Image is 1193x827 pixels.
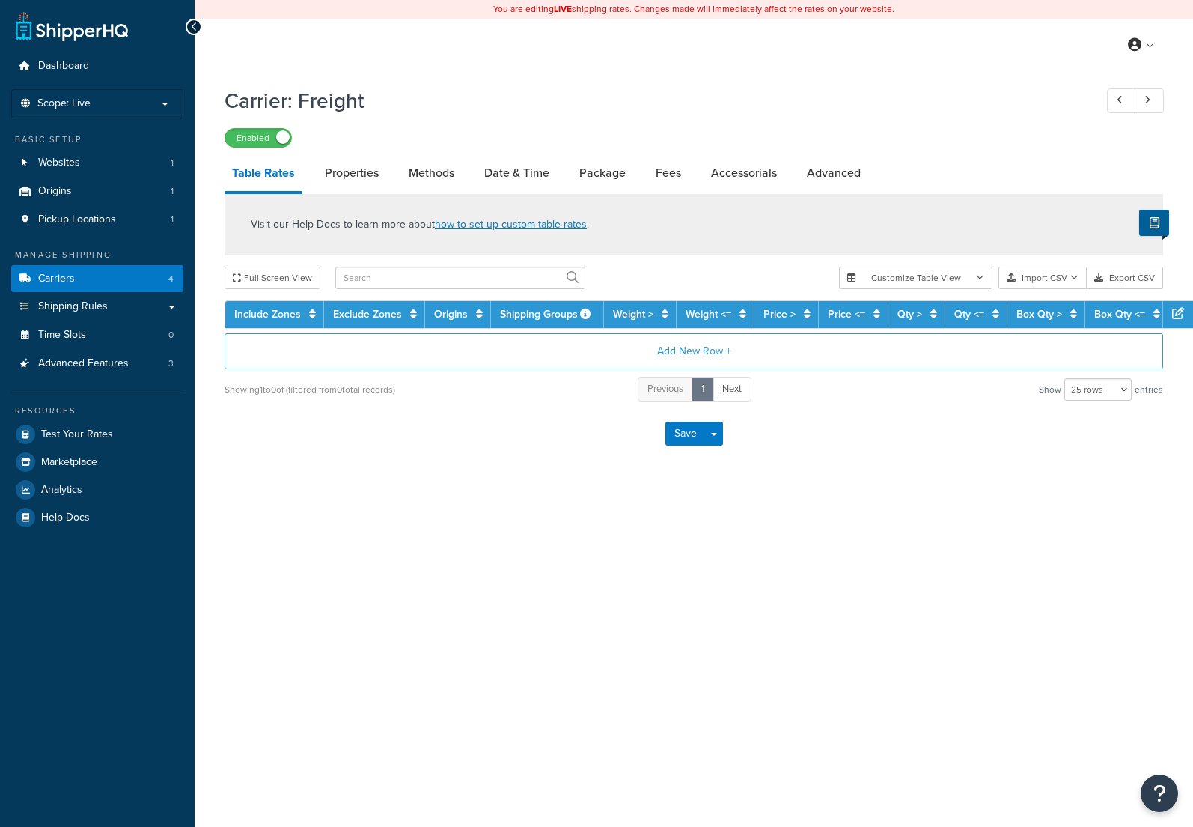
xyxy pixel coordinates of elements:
[11,405,183,417] div: Resources
[11,421,183,448] a: Test Your Rates
[11,149,183,177] a: Websites1
[38,213,116,226] span: Pickup Locations
[11,149,183,177] li: Websites
[168,329,174,342] span: 0
[225,333,1163,369] button: Add New Row +
[234,306,301,322] a: Include Zones
[171,185,174,198] span: 1
[38,273,75,285] span: Carriers
[225,86,1079,115] h1: Carrier: Freight
[1141,775,1178,812] button: Open Resource Center
[1135,379,1163,400] span: entries
[638,377,693,402] a: Previous
[477,155,557,191] a: Date & Time
[572,155,633,191] a: Package
[763,306,796,322] a: Price >
[251,216,589,233] p: Visit our Help Docs to learn more about .
[554,2,572,16] b: LIVE
[11,52,183,80] a: Dashboard
[713,377,751,402] a: Next
[11,206,183,234] li: Pickup Locations
[665,422,706,446] button: Save
[11,321,183,349] a: Time Slots0
[692,377,714,402] a: 1
[11,476,183,503] a: Analytics
[38,329,86,342] span: Time Slots
[799,155,868,191] a: Advanced
[11,178,183,205] li: Origins
[1087,267,1163,289] button: Export CSV
[11,265,183,293] a: Carriers4
[333,306,402,322] a: Exclude Zones
[839,267,992,289] button: Customize Table View
[11,178,183,205] a: Origins1
[38,185,72,198] span: Origins
[38,157,80,169] span: Websites
[897,306,922,322] a: Qty >
[11,249,183,261] div: Manage Shipping
[335,267,585,289] input: Search
[1094,306,1145,322] a: Box Qty <=
[435,216,587,232] a: how to set up custom table rates
[647,381,683,396] span: Previous
[648,155,689,191] a: Fees
[998,267,1087,289] button: Import CSV
[225,129,291,147] label: Enabled
[686,306,731,322] a: Weight <=
[11,206,183,234] a: Pickup Locations1
[171,157,174,169] span: 1
[1016,306,1062,322] a: Box Qty >
[38,60,89,73] span: Dashboard
[11,350,183,378] li: Advanced Features
[11,265,183,293] li: Carriers
[434,306,468,322] a: Origins
[38,300,108,313] span: Shipping Rules
[11,133,183,146] div: Basic Setup
[11,449,183,476] a: Marketplace
[41,512,90,524] span: Help Docs
[225,267,320,289] button: Full Screen View
[401,155,462,191] a: Methods
[11,504,183,531] a: Help Docs
[704,155,784,191] a: Accessorials
[1039,379,1061,400] span: Show
[168,357,174,370] span: 3
[828,306,865,322] a: Price <=
[11,321,183,349] li: Time Slots
[41,428,113,441] span: Test Your Rates
[171,213,174,226] span: 1
[491,301,604,328] th: Shipping Groups
[168,273,174,285] span: 4
[317,155,386,191] a: Properties
[954,306,984,322] a: Qty <=
[613,306,653,322] a: Weight >
[1135,88,1164,113] a: Next Record
[38,357,129,370] span: Advanced Features
[11,350,183,378] a: Advanced Features3
[41,484,82,497] span: Analytics
[225,155,302,194] a: Table Rates
[722,381,742,396] span: Next
[11,293,183,321] a: Shipping Rules
[1139,210,1169,236] button: Show Help Docs
[225,379,395,400] div: Showing 1 to 0 of (filtered from 0 total records)
[1107,88,1136,113] a: Previous Record
[41,456,97,469] span: Marketplace
[37,97,91,110] span: Scope: Live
